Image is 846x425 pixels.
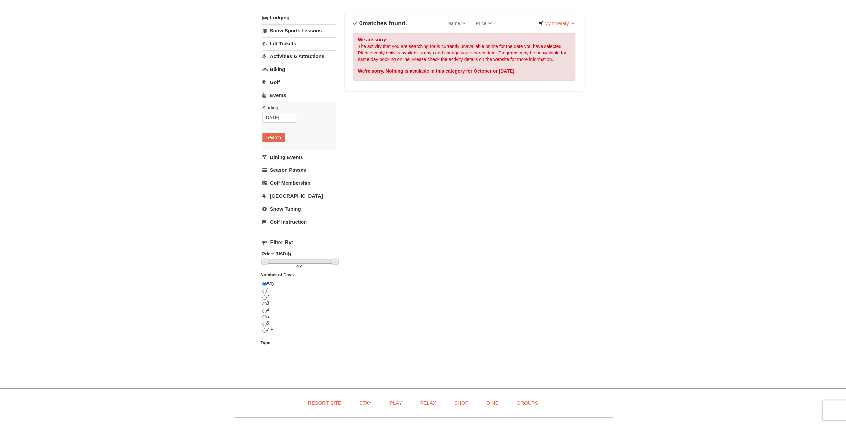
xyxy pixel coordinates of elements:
[471,17,497,30] a: Price
[353,20,407,27] h4: matches found.
[381,395,410,410] a: Play
[261,272,294,277] strong: Number of Days
[262,240,336,246] h4: Filter By:
[262,12,336,24] a: Lodging
[300,264,302,269] span: 0
[534,18,579,28] a: My Itinerary
[262,133,285,142] button: Search
[261,340,270,345] strong: Type
[262,104,331,111] label: Starting
[262,50,336,62] a: Activities & Attractions
[262,264,336,270] label: -
[262,37,336,50] a: Lift Tickets
[262,216,336,228] a: Golf Instruction
[262,151,336,163] a: Dining Events
[353,33,576,81] div: The activity that you are searching for is currently unavailable online for the date you have sel...
[359,20,363,27] span: 0
[262,280,336,340] div: Any 1 2 3 4 5 6 7 +
[262,177,336,189] a: Golf Membership
[262,89,336,101] a: Events
[262,203,336,215] a: Snow Tubing
[443,17,471,30] a: Name
[351,395,380,410] a: Stay
[358,68,571,74] div: We're sorry. Nothing is available in this category for October or [DATE].
[262,164,336,176] a: Season Passes
[262,190,336,202] a: [GEOGRAPHIC_DATA]
[412,395,444,410] a: Relax
[262,76,336,88] a: Golf
[446,395,477,410] a: Shop
[358,37,388,42] strong: We are sorry!
[508,395,546,410] a: Groups
[262,24,336,37] a: Snow Sports Lessons
[262,63,336,75] a: Biking
[300,395,350,410] a: Resort Site
[478,395,507,410] a: Dine
[296,264,299,269] span: 0
[262,251,291,256] strong: Price: (USD $)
